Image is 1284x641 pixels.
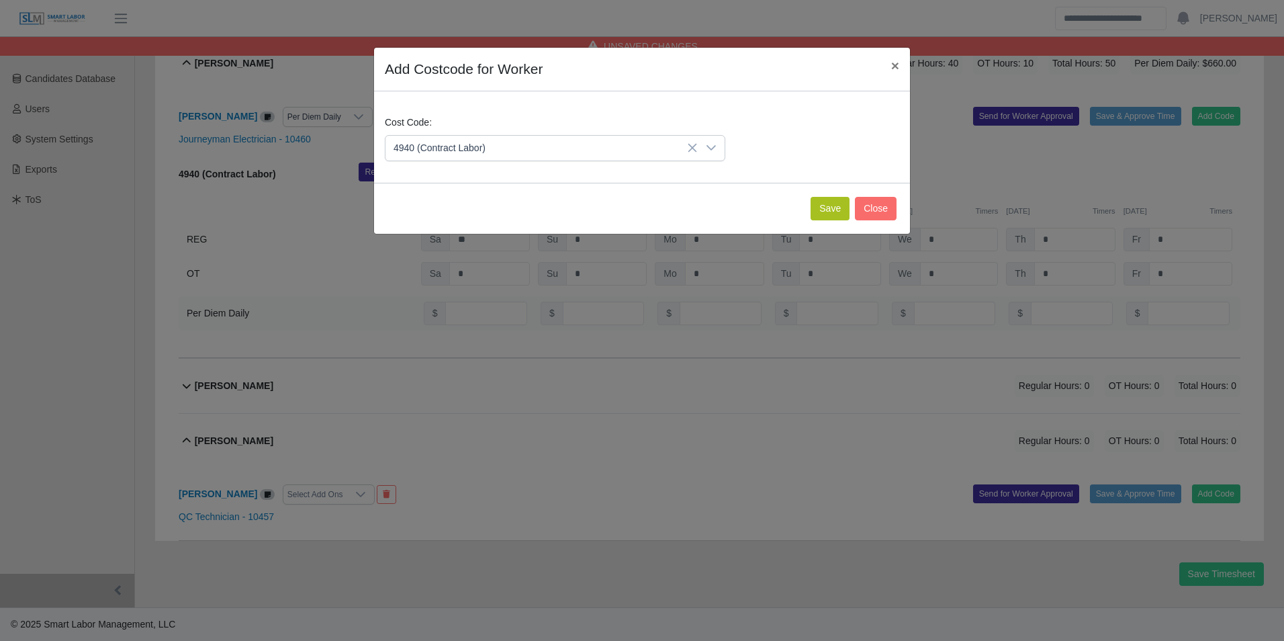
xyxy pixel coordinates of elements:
[811,197,850,220] button: Save
[880,48,910,83] button: Close
[385,58,543,80] h4: Add Costcode for Worker
[385,136,698,161] span: 4940 (Contract Labor)
[855,197,897,220] button: Close
[891,58,899,73] span: ×
[385,116,432,130] label: Cost Code:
